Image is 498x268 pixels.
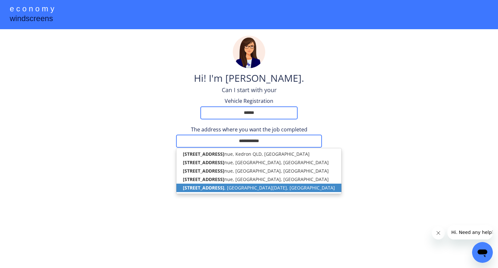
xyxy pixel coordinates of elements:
div: Vehicle Registration [217,97,281,104]
iframe: Close message [432,226,445,239]
span: Hi. Need any help? [4,5,47,10]
iframe: Message from company [447,225,493,239]
div: e c o n o m y [10,3,54,16]
p: nue, [GEOGRAPHIC_DATA], [GEOGRAPHIC_DATA] [176,158,341,167]
strong: [STREET_ADDRESS] [183,176,224,182]
div: Hi! I'm [PERSON_NAME]. [194,71,304,86]
p: nue, [GEOGRAPHIC_DATA], [GEOGRAPHIC_DATA] [176,175,341,184]
p: nue, Kedron QLD, [GEOGRAPHIC_DATA] [176,150,341,158]
div: Can I start with your [222,86,277,94]
p: , [GEOGRAPHIC_DATA][DATE], [GEOGRAPHIC_DATA] [176,184,341,192]
strong: [STREET_ADDRESS] [183,185,224,191]
img: madeline.png [233,36,265,68]
div: windscreens [10,13,53,26]
strong: [STREET_ADDRESS] [183,151,224,157]
div: The address where you want the job completed [176,126,322,133]
strong: [STREET_ADDRESS] [183,159,224,165]
p: nue, [GEOGRAPHIC_DATA], [GEOGRAPHIC_DATA] [176,167,341,175]
iframe: Button to launch messaging window [472,242,493,263]
strong: [STREET_ADDRESS] [183,168,224,174]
